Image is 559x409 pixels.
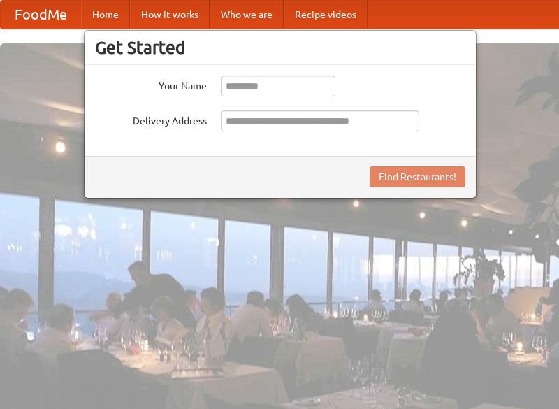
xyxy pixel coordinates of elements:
h3: Get Started [95,37,465,58]
a: Who we are [210,1,284,29]
a: Home [81,1,130,29]
a: How it works [130,1,210,29]
label: Delivery Address [95,110,207,128]
a: Recipe videos [284,1,368,29]
label: Your Name [95,76,207,93]
a: FoodMe [1,1,81,29]
button: Find Restaurants! [370,166,465,187]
